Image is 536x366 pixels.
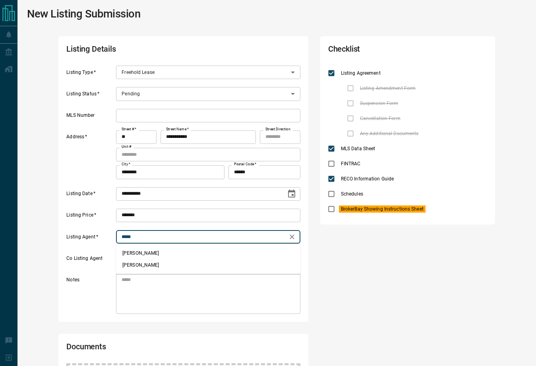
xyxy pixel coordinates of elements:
h1: New Listing Submission [27,8,141,20]
label: Street # [122,127,136,132]
span: Listing Agreement [339,70,383,77]
button: Clear [286,231,298,242]
div: Pending [116,87,300,101]
label: Notes [66,277,114,314]
label: Listing Agent [66,234,114,244]
label: Listing Status [66,91,114,101]
label: Address [66,134,114,179]
label: Street Name [166,127,189,132]
li: [PERSON_NAME] [116,259,300,271]
span: MLS Data Sheet [339,145,377,152]
span: Listing Amendment Form [358,85,418,92]
h2: Listing Details [66,44,207,58]
span: RECO Information Guide [339,175,396,182]
label: Listing Date [66,190,114,201]
label: Postal Code [234,162,256,167]
span: Suspension Form [358,100,401,107]
span: BrokerBay Showing Instructions Sheet [339,205,426,213]
span: Any Additional Documents [358,130,421,137]
label: City [122,162,130,167]
label: Street Direction [265,127,290,132]
button: Choose date, selected date is Sep 15, 2025 [284,186,300,202]
label: Listing Type [66,69,114,79]
label: Unit # [122,144,132,149]
label: Listing Price [66,212,114,222]
span: Cancellation Form [358,115,402,122]
span: Schedules [339,190,365,198]
label: Co Listing Agent [66,255,114,265]
h2: Documents [66,342,207,355]
h2: Checklist [328,44,424,58]
li: [PERSON_NAME] [116,247,300,259]
label: MLS Number [66,112,114,122]
div: Freehold Lease [116,66,300,79]
span: FINTRAC [339,160,363,167]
